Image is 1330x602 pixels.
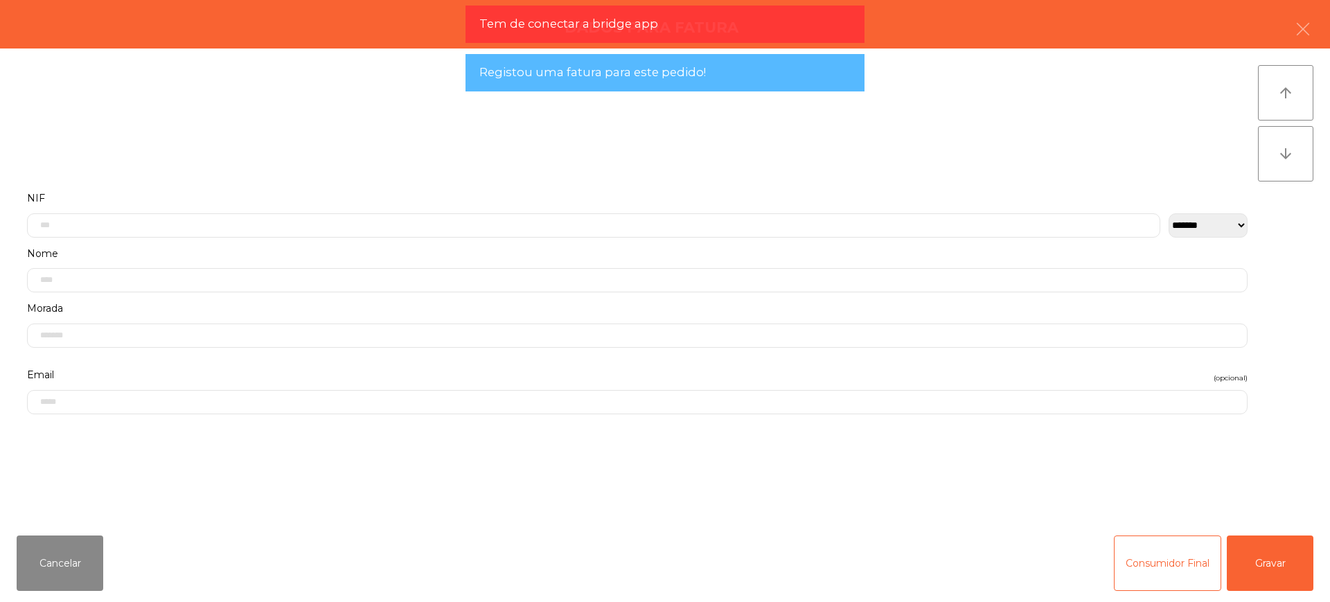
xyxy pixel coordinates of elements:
i: arrow_downward [1277,145,1294,162]
span: (opcional) [1214,371,1248,384]
span: Registou uma fatura para este pedido! [479,64,706,81]
span: Email [27,366,54,384]
span: Nome [27,245,58,263]
span: Morada [27,299,63,318]
button: arrow_downward [1258,126,1313,182]
span: NIF [27,189,45,208]
button: arrow_upward [1258,65,1313,121]
i: arrow_upward [1277,85,1294,101]
button: Gravar [1227,535,1313,591]
button: Consumidor Final [1114,535,1221,591]
button: Cancelar [17,535,103,591]
span: Tem de conectar a bridge app [479,15,658,33]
